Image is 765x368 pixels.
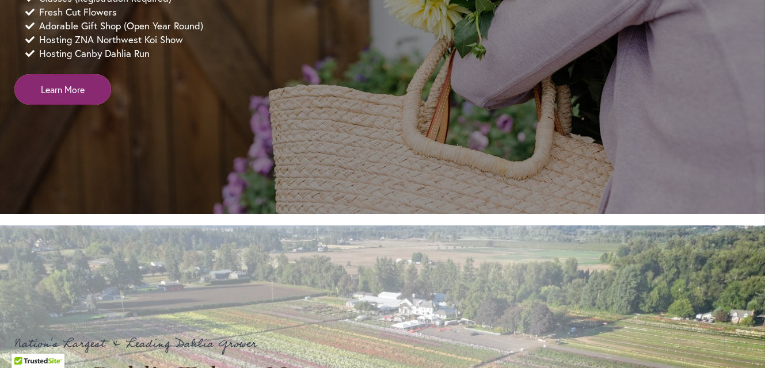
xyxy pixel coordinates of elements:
span: Fresh Cut Flowers [39,5,117,19]
a: Learn More [14,74,111,105]
span: Hosting Canby Dahlia Run [39,47,150,60]
span: Learn More [41,83,85,96]
span: Adorable Gift Shop (Open Year Round) [39,19,203,33]
span: Hosting ZNA Northwest Koi Show [39,33,183,47]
